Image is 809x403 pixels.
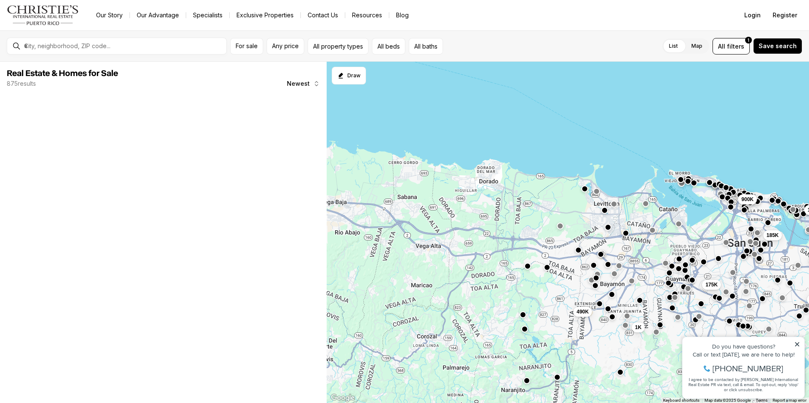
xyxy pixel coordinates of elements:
a: Resources [345,9,389,21]
span: [PHONE_NUMBER] [35,40,105,48]
span: For sale [236,43,258,49]
button: 490K [573,307,592,317]
button: Register [768,7,802,24]
label: List [662,38,685,54]
button: Contact Us [301,9,345,21]
span: 1K [635,324,641,331]
span: Save search [759,43,797,49]
button: 185K [763,230,782,240]
span: Login [744,12,761,19]
span: Register [773,12,797,19]
div: Call or text [DATE], we are here to help! [9,27,122,33]
button: Save search [753,38,802,54]
span: filters [727,42,744,51]
span: 900K [741,196,754,203]
span: All [718,42,725,51]
button: All beds [372,38,405,54]
span: Any price [272,43,299,49]
button: 175K [702,280,721,290]
label: Map [685,38,709,54]
button: 1K [632,322,645,332]
a: Specialists [186,9,229,21]
button: Newest [282,75,325,92]
button: Start drawing [332,67,366,84]
span: 185K [767,232,779,239]
span: Newest [287,80,310,87]
button: Allfilters1 [713,38,750,54]
a: Our Advantage [130,9,186,21]
button: All baths [409,38,443,54]
span: 1 [748,37,749,44]
span: 490K [577,308,589,315]
button: 900K [738,194,757,204]
a: Exclusive Properties [230,9,300,21]
a: Our Story [89,9,129,21]
button: Any price [267,38,304,54]
p: 875 results [7,80,36,87]
span: Real Estate & Homes for Sale [7,69,118,78]
button: Login [739,7,766,24]
span: 175K [705,281,718,288]
div: Do you have questions? [9,19,122,25]
img: logo [7,5,79,25]
span: I agree to be contacted by [PERSON_NAME] International Real Estate PR via text, call & email. To ... [11,52,121,68]
a: Blog [389,9,416,21]
button: All property types [308,38,369,54]
button: For sale [230,38,263,54]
